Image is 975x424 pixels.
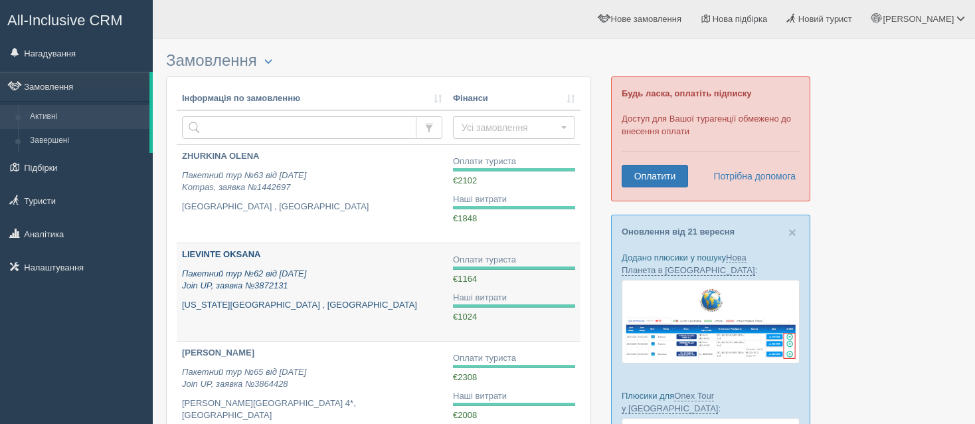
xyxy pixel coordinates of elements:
[453,116,575,139] button: Усі замовлення
[453,175,477,185] span: €2102
[182,151,260,161] b: ZHURKINA OLENA
[462,121,558,134] span: Усі замовлення
[622,251,800,276] p: Додано плюсики у пошуку :
[453,372,477,382] span: €2308
[611,14,681,24] span: Нове замовлення
[182,116,416,139] input: Пошук за номером замовлення, ПІБ або паспортом туриста
[453,410,477,420] span: €2008
[1,1,152,37] a: All-Inclusive CRM
[166,52,591,70] h3: Замовлення
[798,14,852,24] span: Новий турист
[177,243,448,341] a: LIEVINTE OKSANA Пакетний тур №62 від [DATE]Join UP, заявка №3872131 [US_STATE][GEOGRAPHIC_DATA] ,...
[182,268,306,291] i: Пакетний тур №62 від [DATE] Join UP, заявка №3872131
[622,227,735,237] a: Оновлення від 21 вересня
[453,254,575,266] div: Оплати туриста
[622,165,688,187] a: Оплатити
[611,76,810,201] div: Доступ для Вашої турагенції обмежено до внесення оплати
[7,12,123,29] span: All-Inclusive CRM
[453,352,575,365] div: Оплати туриста
[713,14,768,24] span: Нова підбірка
[182,92,442,105] a: Інформація по замовленню
[453,292,575,304] div: Наші витрати
[622,280,800,364] img: new-planet-%D0%BF%D1%96%D0%B4%D0%B1%D1%96%D1%80%D0%BA%D0%B0-%D1%81%D1%80%D0%BC-%D0%B4%D0%BB%D1%8F...
[453,193,575,206] div: Наші витрати
[182,201,442,213] p: [GEOGRAPHIC_DATA] , [GEOGRAPHIC_DATA]
[24,105,149,129] a: Активні
[453,156,575,168] div: Оплати туриста
[622,389,800,415] p: Плюсики для :
[788,225,796,240] span: ×
[622,391,718,414] a: Onex Tour у [GEOGRAPHIC_DATA]
[182,170,306,193] i: Пакетний тур №63 від [DATE] Kompas, заявка №1442697
[182,367,306,389] i: Пакетний тур №65 від [DATE] Join UP, заявка №3864428
[24,129,149,153] a: Завершені
[453,390,575,403] div: Наші витрати
[622,253,755,276] a: Нова Планета в [GEOGRAPHIC_DATA]
[182,397,442,422] p: [PERSON_NAME][GEOGRAPHIC_DATA] 4*, [GEOGRAPHIC_DATA]
[182,348,254,358] b: [PERSON_NAME]
[177,145,448,243] a: ZHURKINA OLENA Пакетний тур №63 від [DATE]Kompas, заявка №1442697 [GEOGRAPHIC_DATA] , [GEOGRAPHIC...
[453,213,477,223] span: €1848
[453,92,575,105] a: Фінанси
[453,274,477,284] span: €1164
[788,225,796,239] button: Close
[705,165,796,187] a: Потрібна допомога
[622,88,751,98] b: Будь ласка, оплатіть підписку
[182,249,260,259] b: LIEVINTE OKSANA
[182,299,442,312] p: [US_STATE][GEOGRAPHIC_DATA] , [GEOGRAPHIC_DATA]
[883,14,954,24] span: [PERSON_NAME]
[453,312,477,322] span: €1024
